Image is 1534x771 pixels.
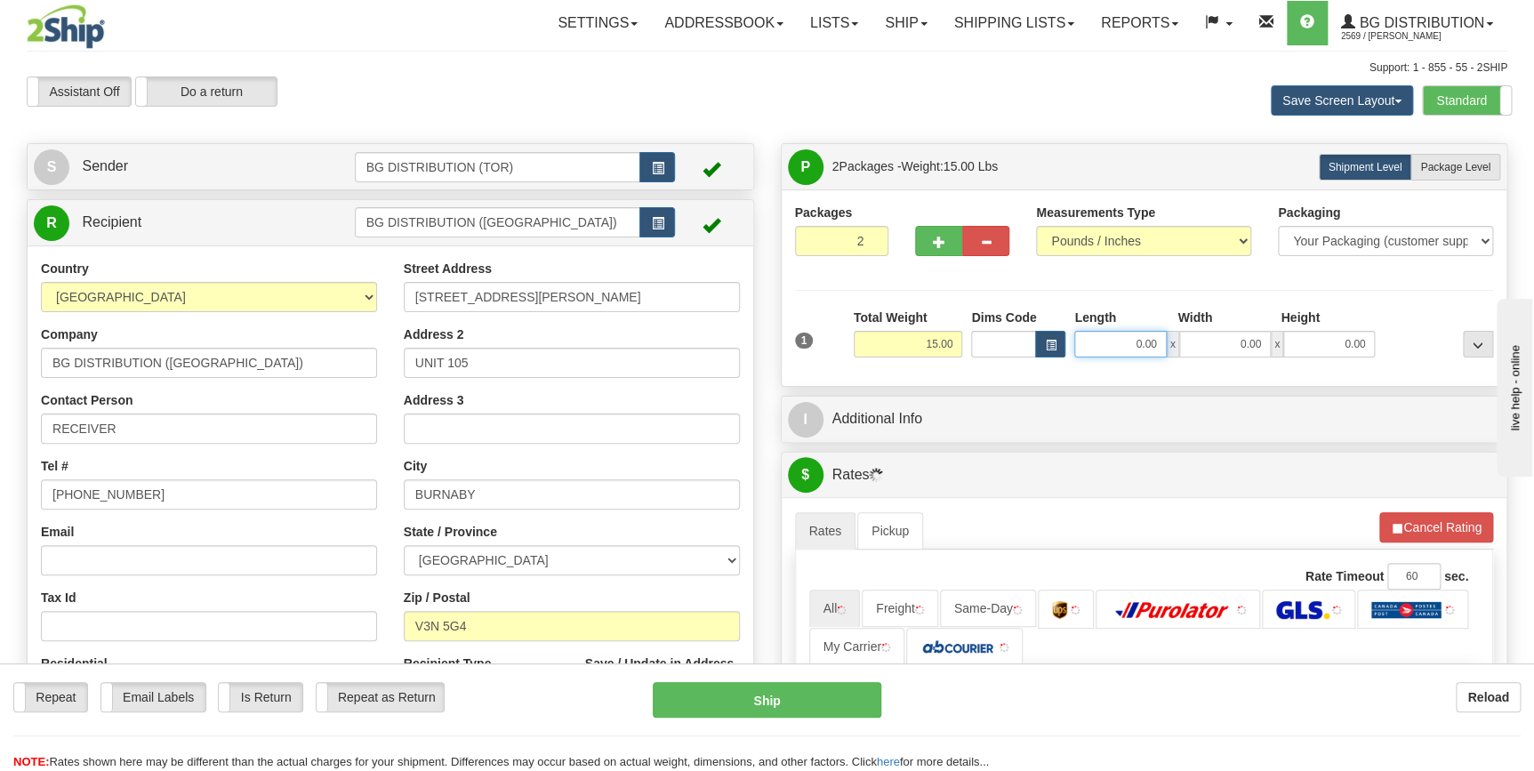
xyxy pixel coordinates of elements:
[1467,690,1509,704] b: Reload
[34,149,355,185] a: S Sender
[862,590,938,627] a: Freight
[1177,309,1212,326] label: Width
[404,655,492,672] label: Recipient Type
[82,214,141,229] span: Recipient
[1271,331,1283,357] span: x
[1371,601,1442,619] img: Canada Post
[404,260,492,277] label: Street Address
[1305,567,1384,585] label: Rate Timeout
[797,1,871,45] a: Lists
[788,457,1501,494] a: $Rates
[1329,161,1402,173] span: Shipment Level
[809,590,861,627] a: All
[857,512,923,550] a: Pickup
[869,468,883,482] img: Progress.gif
[832,159,839,173] span: 2
[27,60,1507,76] div: Support: 1 - 855 - 55 - 2SHIP
[1167,331,1179,357] span: x
[1332,606,1341,614] img: tiny_red.gif
[1013,606,1022,614] img: tiny_red.gif
[1420,161,1490,173] span: Package Level
[653,682,881,718] button: Ship
[404,282,740,312] input: Enter a location
[34,205,69,241] span: R
[1493,294,1532,476] iframe: chat widget
[795,512,856,550] a: Rates
[788,401,1501,438] a: IAdditional Info
[404,457,427,475] label: City
[809,628,904,665] a: My Carrier
[871,1,940,45] a: Ship
[877,755,900,768] a: here
[41,260,89,277] label: Country
[1276,601,1329,619] img: GLS Canada
[795,204,853,221] label: Packages
[1281,309,1320,326] label: Height
[41,589,76,606] label: Tax Id
[920,638,996,656] img: A&B Courier
[28,77,131,106] label: Assistant Off
[1379,512,1493,542] button: Cancel Rating
[837,606,846,614] img: tiny_red.gif
[971,309,1036,326] label: Dims Code
[544,1,651,45] a: Settings
[788,149,823,185] span: P
[41,523,74,541] label: Email
[41,457,68,475] label: Tel #
[355,207,641,237] input: Recipient Id
[978,159,999,173] span: Lbs
[881,643,890,652] img: tiny_red.gif
[1456,682,1521,712] button: Reload
[136,77,277,106] label: Do a return
[832,149,999,184] span: Packages -
[1271,85,1413,116] button: Save Screen Layout
[1237,606,1246,614] img: tiny_red.gif
[1088,1,1192,45] a: Reports
[901,159,998,173] span: Weight:
[317,683,444,711] label: Repeat as Return
[1355,15,1484,30] span: BG Distribution
[13,755,49,768] span: NOTE:
[41,325,98,343] label: Company
[27,4,105,49] img: logo2569.jpg
[1423,86,1511,115] label: Standard
[34,205,319,241] a: R Recipient
[404,523,497,541] label: State / Province
[1036,204,1155,221] label: Measurements Type
[788,402,823,438] span: I
[404,325,464,343] label: Address 2
[854,309,928,326] label: Total Weight
[585,655,740,690] label: Save / Update in Address Book
[355,152,641,182] input: Sender Id
[404,391,464,409] label: Address 3
[34,149,69,185] span: S
[1000,643,1008,652] img: tiny_red.gif
[944,159,975,173] span: 15.00
[788,149,1501,185] a: P 2Packages -Weight:15.00 Lbs
[941,1,1088,45] a: Shipping lists
[940,590,1036,627] a: Same-Day
[41,655,108,672] label: Residential
[82,158,128,173] span: Sender
[404,589,470,606] label: Zip / Postal
[41,391,133,409] label: Contact Person
[915,606,924,614] img: tiny_red.gif
[101,683,205,711] label: Email Labels
[795,333,814,349] span: 1
[1052,601,1067,619] img: UPS
[14,683,87,711] label: Repeat
[1074,309,1116,326] label: Length
[1278,204,1340,221] label: Packaging
[1071,606,1080,614] img: tiny_red.gif
[1341,28,1474,45] span: 2569 / [PERSON_NAME]
[1463,331,1493,357] div: ...
[1110,601,1234,619] img: Purolator
[1445,606,1454,614] img: tiny_red.gif
[651,1,797,45] a: Addressbook
[1444,567,1468,585] label: sec.
[219,683,301,711] label: Is Return
[1328,1,1506,45] a: BG Distribution 2569 / [PERSON_NAME]
[13,15,165,28] div: live help - online
[788,457,823,493] span: $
